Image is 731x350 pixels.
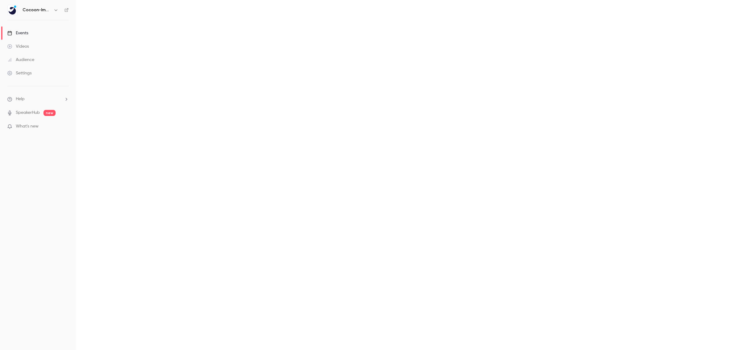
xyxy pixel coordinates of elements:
span: new [43,110,56,116]
img: Cocoon-Immo [8,5,17,15]
div: Events [7,30,28,36]
span: What's new [16,123,39,130]
a: SpeakerHub [16,110,40,116]
li: help-dropdown-opener [7,96,69,102]
div: Audience [7,57,34,63]
span: Help [16,96,25,102]
h6: Cocoon-Immo [22,7,51,13]
div: Videos [7,43,29,49]
div: Settings [7,70,32,76]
